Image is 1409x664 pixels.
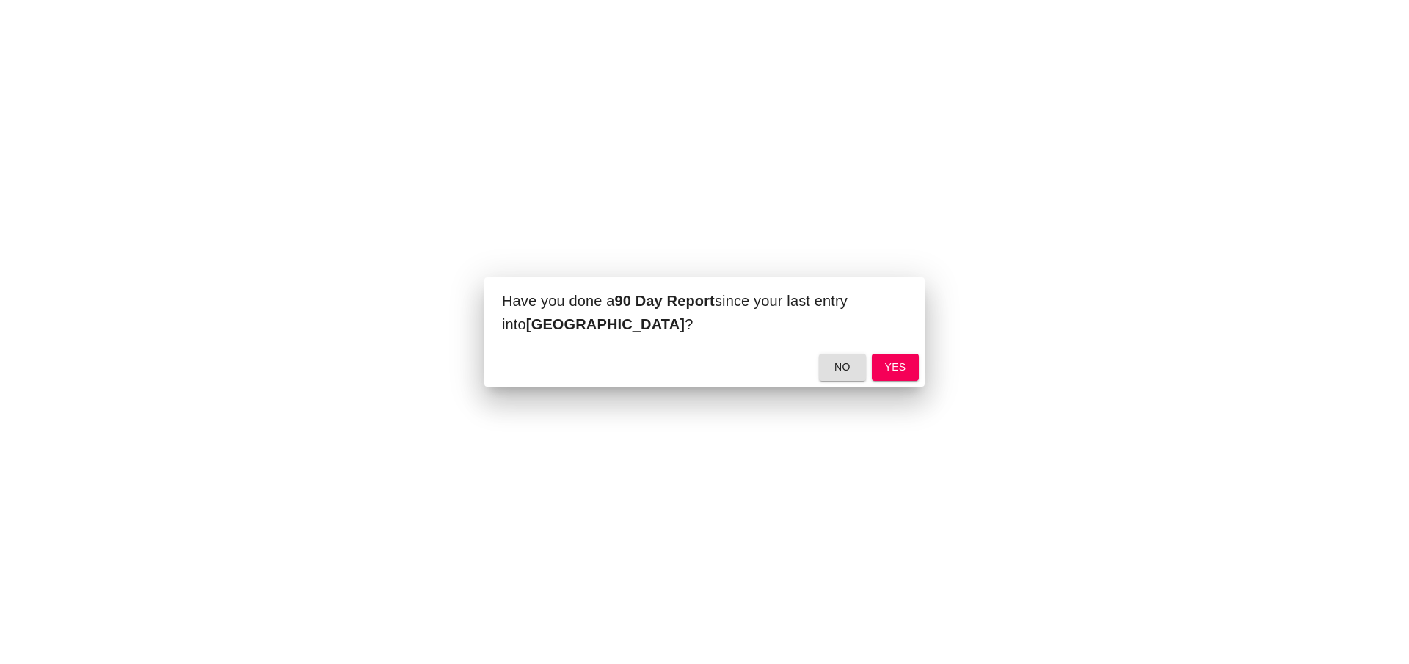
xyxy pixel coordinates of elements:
button: yes [872,354,919,381]
span: no [831,358,854,376]
button: no [819,354,866,381]
b: [GEOGRAPHIC_DATA] [526,316,685,332]
span: yes [884,358,907,376]
b: 90 Day Report [614,293,714,309]
span: Have you done a since your last entry into ? [502,293,848,332]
